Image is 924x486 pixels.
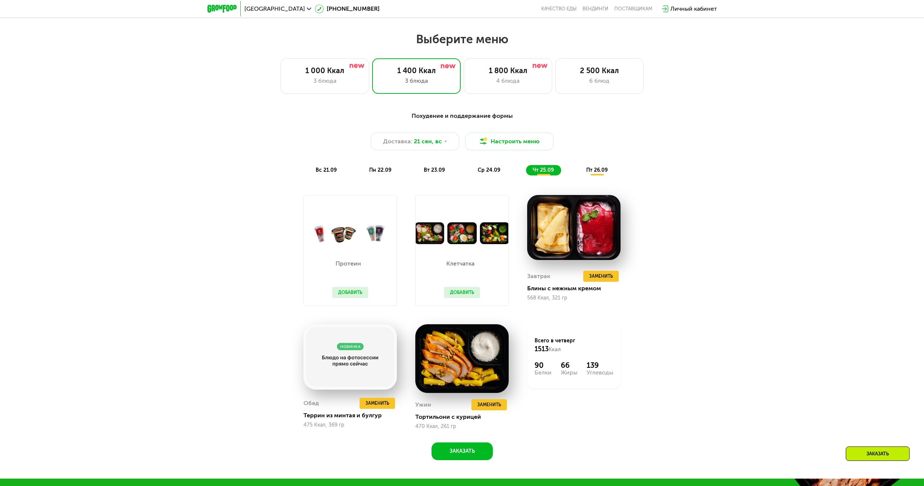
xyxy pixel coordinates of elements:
[535,345,549,353] span: 1513
[533,167,554,173] span: чт 25.09
[303,398,319,409] div: Обед
[244,6,305,12] span: [GEOGRAPHIC_DATA]
[383,137,412,146] span: Доставка:
[587,370,613,376] div: Углеводы
[315,4,379,13] a: [PHONE_NUMBER]
[465,133,554,150] button: Настроить меню
[527,295,621,301] div: 568 Ккал, 321 гр
[535,337,613,353] div: Всего в четверг
[527,271,550,282] div: Завтрак
[589,273,613,280] span: Заменить
[444,261,476,267] p: Клетчатка
[414,137,442,146] span: 21 сен, вс
[288,76,361,85] div: 3 блюда
[415,399,431,410] div: Ужин
[332,287,368,298] button: Добавить
[563,66,636,75] div: 2 500 Ккал
[614,6,652,12] div: поставщикам
[244,112,681,121] div: Похудение и поддержание формы
[316,167,337,173] span: вс 21.09
[471,399,507,410] button: Заменить
[561,370,577,376] div: Жиры
[332,261,364,267] p: Протеин
[415,424,509,429] div: 470 Ккал, 261 гр
[846,446,910,461] div: Заказать
[380,76,453,85] div: 3 блюда
[583,6,608,12] a: Вендинги
[24,32,900,47] h2: Выберите меню
[380,66,453,75] div: 1 400 Ккал
[586,167,608,173] span: пт 26.09
[471,66,545,75] div: 1 800 Ккал
[477,401,501,408] span: Заменить
[369,167,391,173] span: пн 22.09
[360,398,395,409] button: Заменить
[587,361,613,370] div: 139
[549,346,561,353] span: Ккал
[432,442,493,460] button: Заказать
[541,6,577,12] a: Качество еды
[424,167,445,173] span: вт 23.09
[303,412,403,419] div: Террин из минтая и булгур
[288,66,361,75] div: 1 000 Ккал
[478,167,500,173] span: ср 24.09
[303,422,397,428] div: 475 Ккал, 369 гр
[563,76,636,85] div: 6 блюд
[471,76,545,85] div: 4 блюда
[670,4,717,13] div: Личный кабинет
[561,361,577,370] div: 66
[365,400,389,407] span: Заменить
[415,413,515,421] div: Тортильони с курицей
[535,361,552,370] div: 90
[535,370,552,376] div: Белки
[583,271,619,282] button: Заменить
[444,287,480,298] button: Добавить
[527,285,626,292] div: Блины с нежным кремом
